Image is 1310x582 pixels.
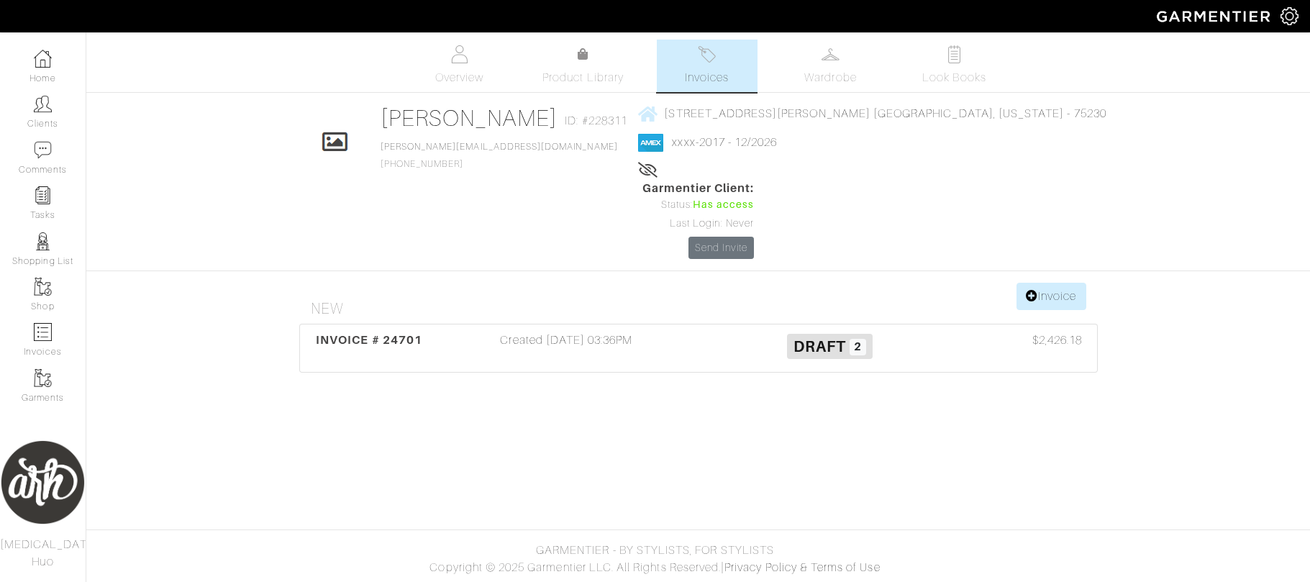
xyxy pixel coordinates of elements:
[34,323,52,341] img: orders-icon-0abe47150d42831381b5fb84f609e132dff9fe21cb692f30cb5eec754e2cba89.png
[804,69,856,86] span: Wardrobe
[724,561,880,574] a: Privacy Policy & Terms of Use
[311,300,1098,318] h4: New
[299,324,1098,373] a: INVOICE # 24701 Created [DATE] 03:36PM Draft 2 $2,426.18
[688,237,755,259] a: Send Invite
[34,278,52,296] img: garments-icon-b7da505a4dc4fd61783c78ac3ca0ef83fa9d6f193b1c9dc38574b1d14d53ca28.png
[34,186,52,204] img: reminder-icon-8004d30b9f0a5d33ae49ab947aed9ed385cf756f9e5892f1edd6e32f2345188e.png
[34,141,52,159] img: comment-icon-a0a6a9ef722e966f86d9cbdc48e553b5cf19dbc54f86b18d962a5391bc8f6eb6.png
[945,45,963,63] img: todo-9ac3debb85659649dc8f770b8b6100bb5dab4b48dedcbae339e5042a72dfd3cc.svg
[565,112,627,129] span: ID: #228311
[381,105,558,131] a: [PERSON_NAME]
[904,40,1005,92] a: Look Books
[381,142,618,152] a: [PERSON_NAME][EMAIL_ADDRESS][DOMAIN_NAME]
[34,232,52,250] img: stylists-icon-eb353228a002819b7ec25b43dbf5f0378dd9e0616d9560372ff212230b889e62.png
[1016,283,1086,310] a: Invoice
[642,216,755,232] div: Last Login: Never
[381,142,618,169] span: [PHONE_NUMBER]
[533,46,634,86] a: Product Library
[34,95,52,113] img: clients-icon-6bae9207a08558b7cb47a8932f037763ab4055f8c8b6bfacd5dc20c3e0201464.png
[642,197,755,213] div: Status:
[1150,4,1281,29] img: garmentier-logo-header-white-b43fb05a5012e4ada735d5af1a66efaba907eab6374d6393d1fbf88cb4ef424d.png
[34,369,52,387] img: garments-icon-b7da505a4dc4fd61783c78ac3ca0ef83fa9d6f193b1c9dc38574b1d14d53ca28.png
[429,561,721,574] span: Copyright © 2025 Garmentier LLC. All Rights Reserved.
[638,134,663,152] img: american_express-1200034d2e149cdf2cc7894a33a747db654cf6f8355cb502592f1d228b2ac700.png
[850,339,867,356] span: 2
[693,197,755,213] span: Has access
[657,40,758,92] a: Invoices
[435,69,483,86] span: Overview
[672,136,777,149] a: xxxx-2017 - 12/2026
[781,40,881,92] a: Wardrobe
[316,333,422,347] span: INVOICE # 24701
[922,69,986,86] span: Look Books
[793,337,846,355] span: Draft
[435,332,699,365] div: Created [DATE] 03:36PM
[698,45,716,63] img: orders-27d20c2124de7fd6de4e0e44c1d41de31381a507db9b33961299e4e07d508b8c.svg
[664,107,1106,120] span: [STREET_ADDRESS][PERSON_NAME] [GEOGRAPHIC_DATA], [US_STATE] - 75230
[638,104,1106,122] a: [STREET_ADDRESS][PERSON_NAME] [GEOGRAPHIC_DATA], [US_STATE] - 75230
[542,69,624,86] span: Product Library
[409,40,510,92] a: Overview
[1032,332,1082,349] span: $2,426.18
[1281,7,1298,25] img: gear-icon-white-bd11855cb880d31180b6d7d6211b90ccbf57a29d726f0c71d8c61bd08dd39cc2.png
[685,69,729,86] span: Invoices
[822,45,840,63] img: wardrobe-487a4870c1b7c33e795ec22d11cfc2ed9d08956e64fb3008fe2437562e282088.svg
[642,180,755,197] span: Garmentier Client:
[34,50,52,68] img: dashboard-icon-dbcd8f5a0b271acd01030246c82b418ddd0df26cd7fceb0bd07c9910d44c42f6.png
[450,45,468,63] img: basicinfo-40fd8af6dae0f16599ec9e87c0ef1c0a1fdea2edbe929e3d69a839185d80c458.svg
